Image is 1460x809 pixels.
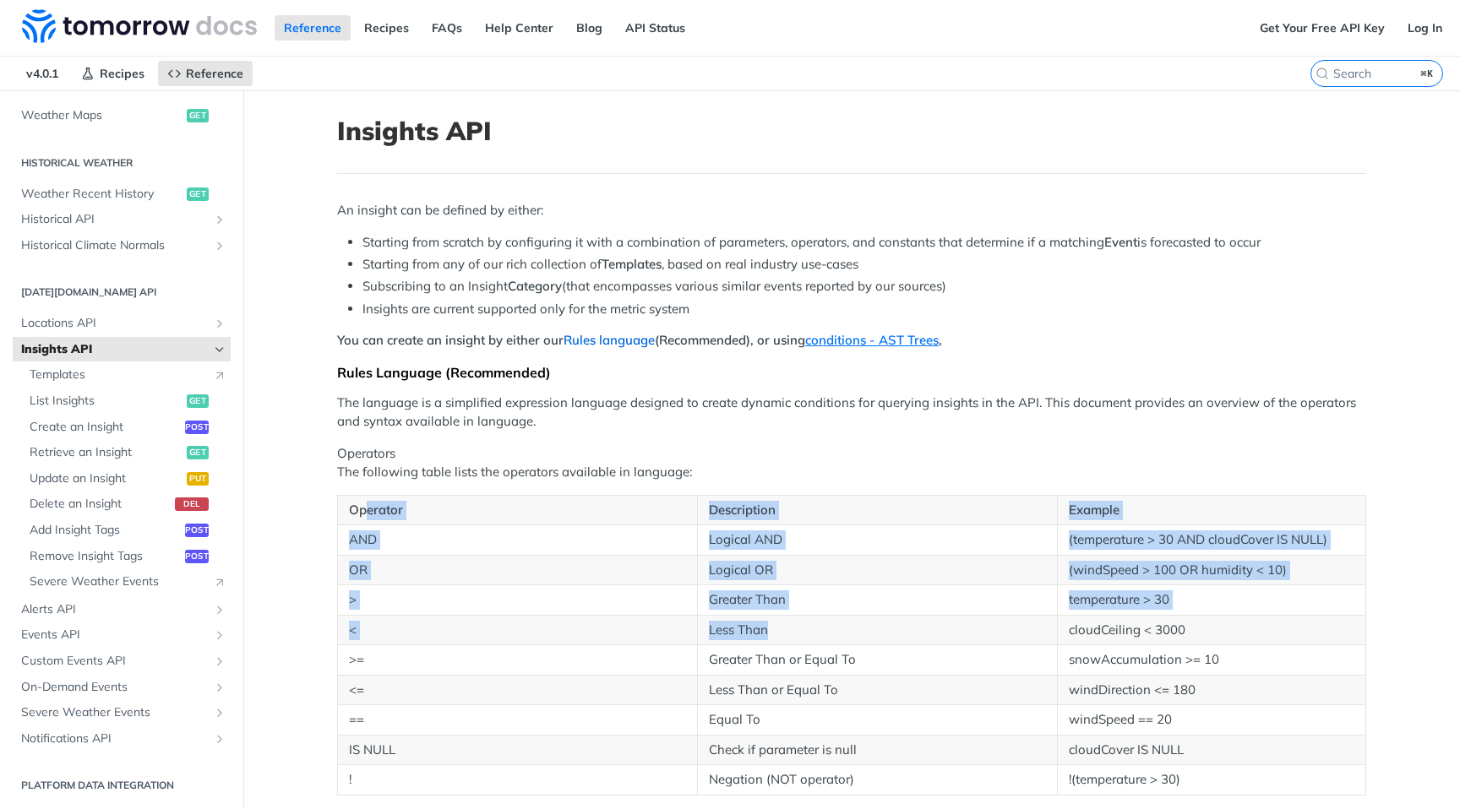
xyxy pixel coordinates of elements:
p: Operators The following table lists the operators available in language: [337,444,1366,482]
span: get [187,446,209,459]
i: Link [213,368,226,382]
td: Less Than or Equal To [697,675,1057,705]
button: Show subpages for Custom Events API [213,654,226,668]
a: conditions - AST Trees [805,332,939,348]
a: Blog [567,15,612,41]
button: Show subpages for Historical Climate Normals [213,239,226,252]
span: Historical Climate Normals [21,237,209,254]
button: Show subpages for Events API [213,628,226,642]
span: post [185,524,209,537]
span: Historical API [21,211,209,228]
span: Locations API [21,315,209,332]
td: ! [338,765,698,795]
li: Starting from any of our rich collection of , based on real industry use-cases [362,255,1366,274]
strong: Event [1104,234,1137,250]
span: Add Insight Tags [30,522,181,539]
th: Example [1057,495,1365,525]
span: Events API [21,627,209,643]
span: Notifications API [21,730,209,747]
a: Help Center [476,15,563,41]
span: get [187,109,209,122]
td: snowAccumulation >= 10 [1057,645,1365,676]
th: Operator [338,495,698,525]
span: Reference [186,66,243,81]
td: AND [338,525,698,556]
a: Delete an Insightdel [21,491,231,517]
img: Tomorrow.io Weather API Docs [22,9,257,43]
a: Reference [158,61,253,86]
td: cloudCeiling < 3000 [1057,615,1365,645]
h2: Historical Weather [13,155,231,171]
button: Show subpages for Locations API [213,317,226,330]
strong: You can create an insight by either our (Recommended), or using , [337,332,942,348]
span: Severe Weather Events [21,704,209,721]
span: get [187,187,209,201]
h2: Platform DATA integration [13,778,231,793]
th: Description [697,495,1057,525]
a: Retrieve an Insightget [21,440,231,465]
a: Weather Recent Historyget [13,182,231,207]
td: Negation (NOT operator) [697,765,1057,795]
button: Hide subpages for Insights API [213,343,226,356]
span: Create an Insight [30,419,181,436]
svg: Search [1316,67,1329,80]
td: Greater Than [697,585,1057,616]
a: Get Your Free API Key [1250,15,1394,41]
span: Update an Insight [30,470,182,487]
a: Reference [275,15,351,41]
td: cloudCover IS NULL [1057,735,1365,765]
span: Weather Maps [21,107,182,124]
td: <= [338,675,698,705]
a: Update an Insightput [21,466,231,491]
td: Logical AND [697,525,1057,556]
a: Severe Weather EventsShow subpages for Severe Weather Events [13,700,231,725]
span: v4.0.1 [17,61,68,86]
td: Logical OR [697,555,1057,585]
td: < [338,615,698,645]
a: Notifications APIShow subpages for Notifications API [13,726,231,752]
strong: Category [508,278,562,294]
li: Starting from scratch by configuring it with a combination of parameters, operators, and constant... [362,233,1366,252]
td: (temperature > 30 AND cloudCover IS NULL) [1057,525,1365,556]
a: Recipes [72,61,154,86]
li: Subscribing to an Insight (that encompasses various similar events reported by our sources) [362,277,1366,296]
span: Retrieve an Insight [30,444,182,461]
a: List Insightsget [21,388,231,414]
h1: Insights API [337,116,1366,146]
span: Insights API [21,341,209,358]
a: Log In [1398,15,1452,41]
td: Less Than [697,615,1057,645]
button: Show subpages for Notifications API [213,732,226,746]
td: Greater Than or Equal To [697,645,1057,676]
a: TemplatesLink [21,362,231,388]
a: FAQs [422,15,471,41]
span: Remove Insight Tags [30,548,181,565]
i: Link [213,575,226,589]
button: Show subpages for On-Demand Events [213,681,226,694]
p: The language is a simplified expression language designed to create dynamic conditions for queryi... [337,394,1366,432]
span: get [187,394,209,408]
td: !(temperature > 30) [1057,765,1365,795]
a: Historical APIShow subpages for Historical API [13,207,231,232]
a: Alerts APIShow subpages for Alerts API [13,597,231,622]
span: Delete an Insight [30,496,171,513]
button: Show subpages for Severe Weather Events [213,706,226,719]
a: Locations APIShow subpages for Locations API [13,311,231,336]
a: Add Insight Tagspost [21,518,231,543]
span: del [175,497,209,511]
td: > [338,585,698,616]
td: windSpeed == 20 [1057,705,1365,736]
kbd: ⌘K [1417,65,1438,82]
a: Rules language [564,332,655,348]
a: Historical Climate NormalsShow subpages for Historical Climate Normals [13,233,231,258]
span: post [185,550,209,563]
td: Check if parameter is null [697,735,1057,765]
a: Create an Insightpost [21,415,231,440]
span: Severe Weather Events [30,573,204,590]
a: Severe Weather EventsLink [21,569,231,595]
span: List Insights [30,393,182,410]
span: post [185,421,209,434]
td: Equal To [697,705,1057,736]
span: On-Demand Events [21,679,209,696]
a: Remove Insight Tagspost [21,544,231,569]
